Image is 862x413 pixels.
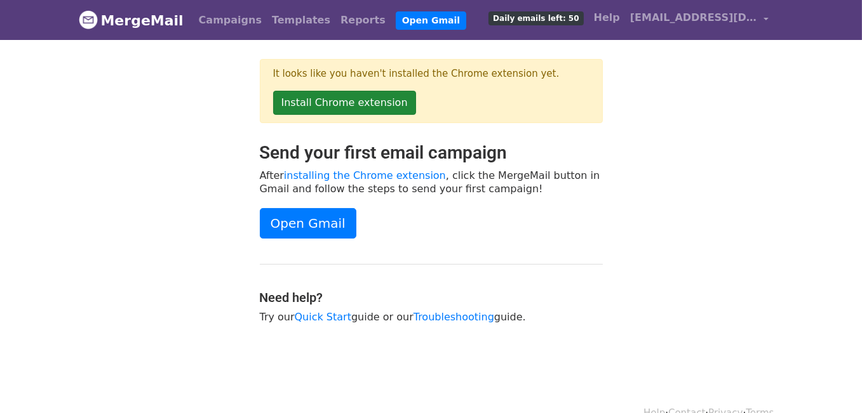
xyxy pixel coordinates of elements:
a: Troubleshooting [414,311,494,323]
a: Daily emails left: 50 [483,5,588,30]
a: MergeMail [79,7,184,34]
h4: Need help? [260,290,603,305]
a: Open Gmail [260,208,356,239]
p: It looks like you haven't installed the Chrome extension yet. [273,67,589,81]
a: Help [589,5,625,30]
a: Quick Start [295,311,351,323]
img: MergeMail logo [79,10,98,29]
a: Open Gmail [396,11,466,30]
a: Campaigns [194,8,267,33]
span: Daily emails left: 50 [488,11,583,25]
a: Templates [267,8,335,33]
a: [EMAIL_ADDRESS][DOMAIN_NAME] [625,5,774,35]
a: Install Chrome extension [273,91,416,115]
p: After , click the MergeMail button in Gmail and follow the steps to send your first campaign! [260,169,603,195]
span: [EMAIL_ADDRESS][DOMAIN_NAME] [630,10,757,25]
a: installing the Chrome extension [284,169,446,181]
a: Reports [335,8,391,33]
h2: Send your first email campaign [260,142,603,164]
p: Try our guide or our guide. [260,310,603,324]
iframe: Chat Widget [798,352,862,413]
